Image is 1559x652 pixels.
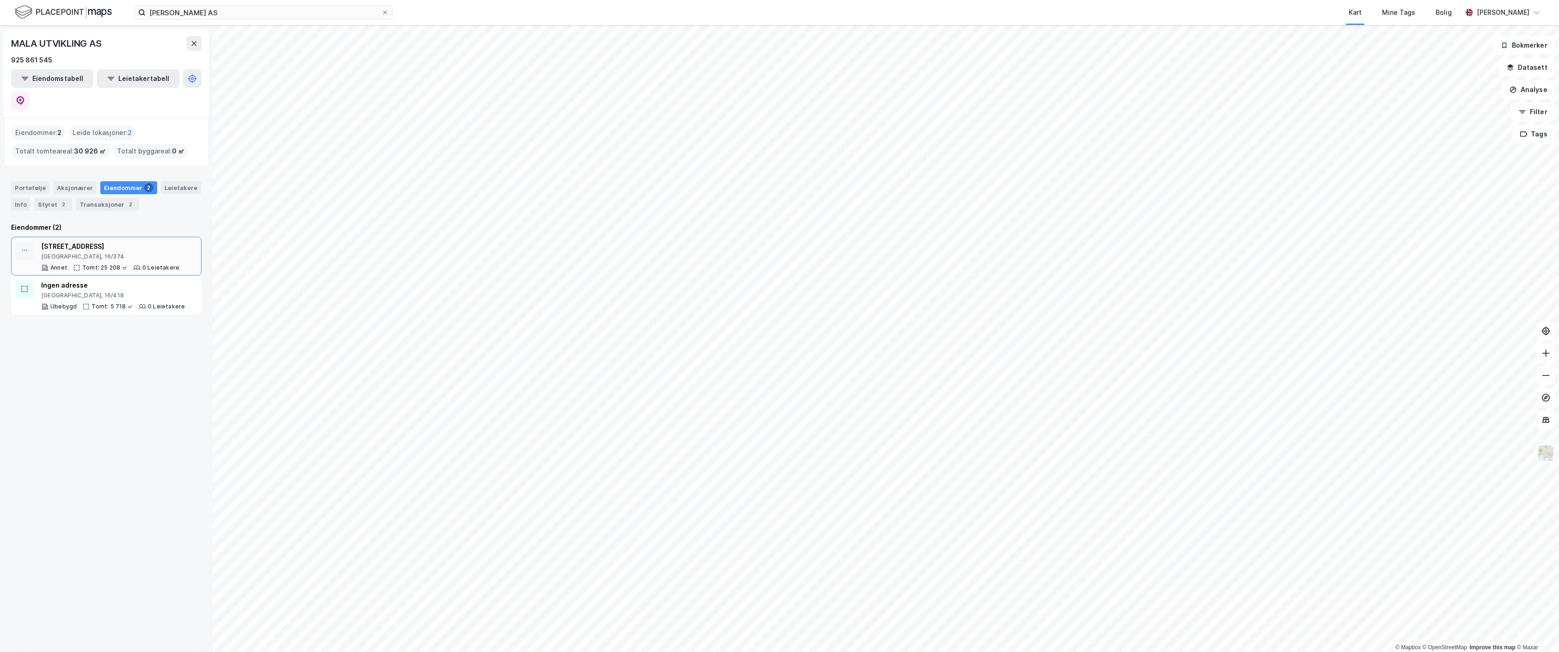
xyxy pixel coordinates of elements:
[144,183,153,192] div: 2
[126,200,135,209] div: 2
[100,181,157,194] div: Eiendommer
[142,264,179,271] div: 0 Leietakere
[11,69,93,88] button: Eiendomstabell
[74,146,106,157] span: 30 926 ㎡
[1512,125,1555,143] button: Tags
[1477,7,1529,18] div: [PERSON_NAME]
[59,200,68,209] div: 2
[15,4,112,20] img: logo.f888ab2527a4732fd821a326f86c7f29.svg
[128,127,132,138] span: 2
[11,222,202,233] div: Eiendommer (2)
[82,264,128,271] div: Tomt: 25 208 ㎡
[12,144,110,159] div: Totalt tomteareal :
[1470,644,1516,651] a: Improve this map
[113,144,188,159] div: Totalt byggareal :
[146,6,381,19] input: Søk på adresse, matrikkel, gårdeiere, leietakere eller personer
[1513,608,1559,652] iframe: Chat Widget
[1493,36,1555,55] button: Bokmerker
[1537,444,1555,462] img: Z
[69,125,135,140] div: Leide lokasjoner :
[11,181,49,194] div: Portefølje
[1502,80,1555,99] button: Analyse
[148,303,185,310] div: 0 Leietakere
[92,303,133,310] div: Tomt: 5 718 ㎡
[12,125,65,140] div: Eiendommer :
[172,146,184,157] span: 0 ㎡
[11,36,104,51] div: MALA UTVIKLING AS
[161,181,201,194] div: Leietakere
[1349,7,1362,18] div: Kart
[41,253,179,260] div: [GEOGRAPHIC_DATA], 16/374
[1436,7,1452,18] div: Bolig
[11,198,31,211] div: Info
[1382,7,1415,18] div: Mine Tags
[1423,644,1467,651] a: OpenStreetMap
[34,198,72,211] div: Styret
[11,55,52,66] div: 925 861 545
[76,198,139,211] div: Transaksjoner
[1499,58,1555,77] button: Datasett
[41,241,179,252] div: [STREET_ADDRESS]
[1511,103,1555,121] button: Filter
[41,280,185,291] div: Ingen adresse
[1395,644,1421,651] a: Mapbox
[41,292,185,299] div: [GEOGRAPHIC_DATA], 16/418
[53,181,97,194] div: Aksjonærer
[50,303,77,310] div: Ubebygd
[57,127,61,138] span: 2
[97,69,179,88] button: Leietakertabell
[50,264,67,271] div: Annet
